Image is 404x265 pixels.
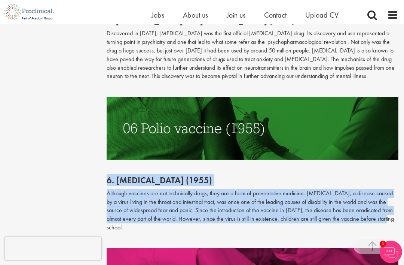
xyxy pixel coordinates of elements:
a: Jobs [151,10,164,20]
a: Join us [227,10,245,20]
h2: 7. [MEDICAL_DATA] or [MEDICAL_DATA] (1951) [107,16,398,25]
p: Although vaccines are not technically drugs, they are a form of preventative medicine. [MEDICAL_D... [107,189,398,232]
a: About us [183,10,208,20]
h2: 6. [MEDICAL_DATA] (1955) [107,175,398,185]
span: 1 [380,241,386,247]
img: POLIO VACCINE (1955) [107,97,398,159]
p: Discovered in [DATE], [MEDICAL_DATA] was the first official [MEDICAL_DATA] drug. Its discovery an... [107,29,398,81]
img: Chatbot [380,241,402,263]
a: Upload CV [305,10,339,20]
iframe: reCAPTCHA [5,237,101,260]
a: Contact [264,10,287,20]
